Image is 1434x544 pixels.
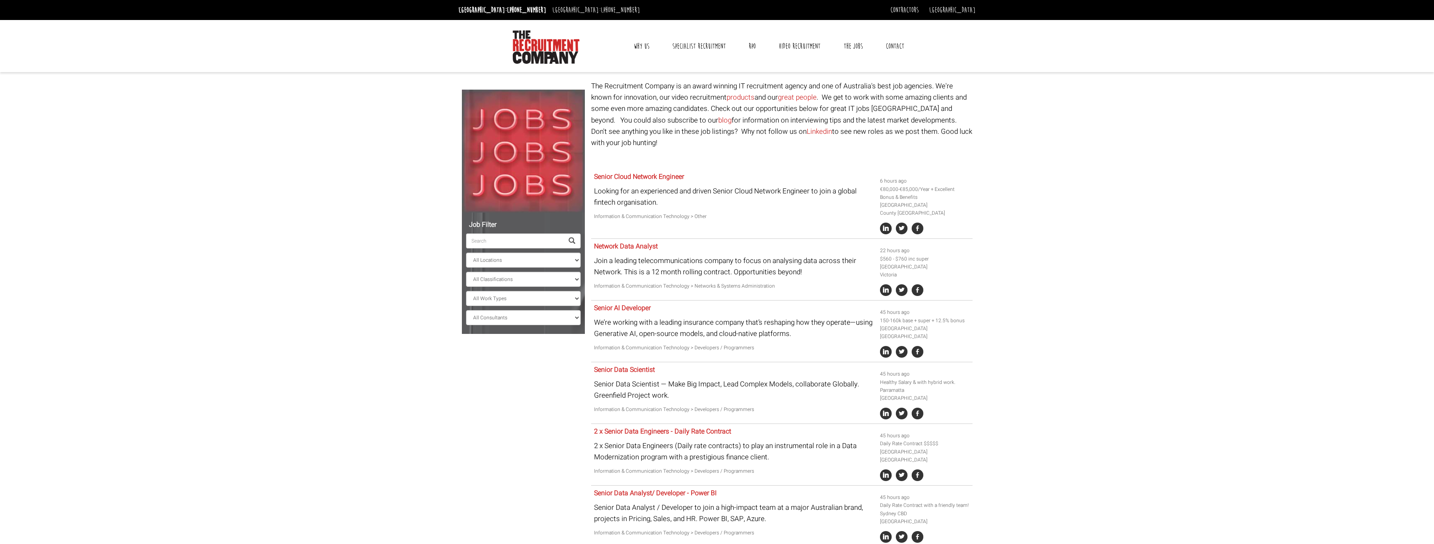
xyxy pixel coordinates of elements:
[929,5,975,15] a: [GEOGRAPHIC_DATA]
[880,510,969,526] li: Sydney CBD [GEOGRAPHIC_DATA]
[718,115,732,125] a: blog
[837,36,869,57] a: The Jobs
[456,3,548,17] li: [GEOGRAPHIC_DATA]:
[778,92,817,103] a: great people
[666,36,732,57] a: Specialist Recruitment
[591,80,973,148] p: The Recruitment Company is an award winning IT recruitment agency and one of Australia's best job...
[890,5,919,15] a: Contractors
[627,36,656,57] a: Why Us
[727,92,755,103] a: products
[466,233,564,248] input: Search
[466,221,581,229] h5: Job Filter
[507,5,546,15] a: [PHONE_NUMBER]
[513,30,579,64] img: The Recruitment Company
[462,90,585,213] img: Jobs, Jobs, Jobs
[550,3,642,17] li: [GEOGRAPHIC_DATA]:
[807,126,832,137] a: Linkedin
[772,36,827,57] a: Video Recruitment
[601,5,640,15] a: [PHONE_NUMBER]
[594,529,874,537] p: Information & Communication Technology > Developers / Programmers
[594,502,874,524] p: Senior Data Analyst / Developer to join a high-impact team at a major Australian brand, projects ...
[594,172,684,182] a: Senior Cloud Network Engineer
[880,36,910,57] a: Contact
[742,36,762,57] a: RPO
[880,177,969,185] li: 6 hours ago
